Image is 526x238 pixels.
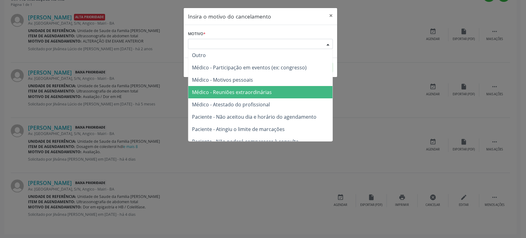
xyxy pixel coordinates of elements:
[192,138,299,145] span: Paciente - Não poderá comparecer à consulta
[192,64,307,71] span: Médico - Participação em eventos (ex: congresso)
[192,113,316,120] span: Paciente - Não aceitou dia e horário do agendamento
[192,76,253,83] span: Médico - Motivos pessoais
[192,89,272,96] span: Médico - Reuniões extraordinárias
[192,52,206,59] span: Outro
[188,29,206,39] label: Motivo
[188,12,271,20] h5: Insira o motivo do cancelamento
[325,8,337,23] button: Close
[192,126,285,133] span: Paciente - Atingiu o limite de marcações
[192,101,270,108] span: Médico - Atestado do profissional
